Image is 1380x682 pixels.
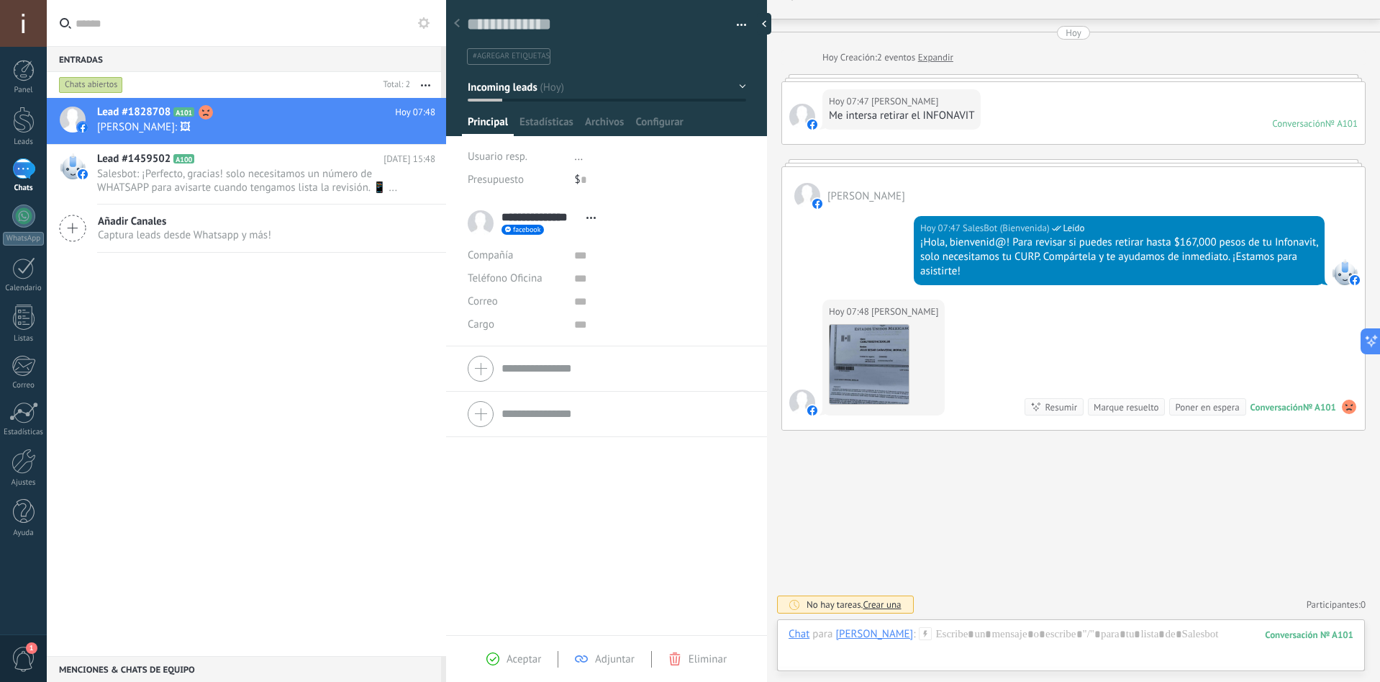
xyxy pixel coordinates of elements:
[97,167,408,194] span: Salesbot: ¡Perfecto, gracias! solo necesitamos un número de WHATSAPP para avisarte cuando tengamo...
[807,120,817,130] img: facebook-sm.svg
[1045,400,1077,414] div: Resumir
[827,189,905,203] span: Cesar Canaveral
[1175,400,1239,414] div: Poner en espera
[78,122,88,133] img: facebook-sm.svg
[468,272,543,285] span: Teléfono Oficina
[97,152,171,166] span: Lead #1459502
[863,598,901,611] span: Crear una
[97,105,171,120] span: Lead #1828708
[78,169,88,179] img: facebook-sm.svg
[468,295,498,308] span: Correo
[468,319,494,330] span: Cargo
[47,656,441,682] div: Menciones & Chats de equipo
[26,642,37,654] span: 1
[822,50,840,65] div: Hoy
[1265,629,1353,641] div: 101
[595,652,635,666] span: Adjuntar
[519,115,573,136] span: Estadísticas
[3,478,45,488] div: Ajustes
[3,428,45,437] div: Estadísticas
[689,652,727,666] span: Eliminar
[757,13,771,35] div: Ocultar
[468,115,508,136] span: Principal
[3,138,45,147] div: Leads
[395,105,435,120] span: Hoy 07:48
[3,86,45,95] div: Panel
[963,221,1050,235] span: SalesBot (Bienvenida)
[468,145,563,169] div: Usuario resp.
[585,115,624,136] span: Archivos
[1303,401,1336,413] div: № A101
[3,232,44,246] div: WhatsApp
[468,313,563,336] div: Cargo
[871,305,938,319] span: Cesar Canaveral
[378,78,410,92] div: Total: 2
[1361,598,1366,611] span: 0
[468,244,563,267] div: Compañía
[807,598,902,611] div: No hay tareas.
[3,184,45,193] div: Chats
[173,154,194,163] span: A100
[3,284,45,293] div: Calendario
[877,50,915,65] span: 2 eventos
[789,104,815,130] span: Cesar Canaveral
[835,627,913,640] div: Cesar Canaveral
[468,290,498,313] button: Correo
[47,46,441,72] div: Entradas
[468,173,524,187] span: Presupuesto
[1272,117,1325,130] div: Conversación
[59,76,123,94] div: Chats abiertos
[920,221,963,235] div: Hoy 07:47
[468,267,543,290] button: Teléfono Oficina
[574,150,583,163] span: ...
[913,627,915,642] span: :
[1066,26,1081,40] div: Hoy
[574,169,746,192] div: $
[794,183,820,209] span: Cesar Canaveral
[812,199,822,209] img: facebook-sm.svg
[1063,221,1085,235] span: Leído
[920,235,1318,279] div: ¡Hola, bienvenid@! Para revisar si puedes retirar hasta $167,000 pesos de tu Infonavit, solo nece...
[1307,598,1366,611] a: Participantes:0
[822,50,953,65] div: Creación:
[829,109,974,123] div: Me intersa retirar el INFONAVIT
[635,115,683,136] span: Configurar
[507,652,541,666] span: Aceptar
[871,94,938,109] span: Cesar Canaveral
[830,325,909,404] img: d5699271-fbba-491c-990f-2342bc0383c1
[173,107,194,117] span: A101
[97,120,408,134] span: [PERSON_NAME]: 🖼
[3,529,45,538] div: Ayuda
[383,152,435,166] span: [DATE] 15:48
[829,94,871,109] div: Hoy 07:47
[468,150,527,163] span: Usuario resp.
[3,334,45,344] div: Listas
[98,228,271,242] span: Captura leads desde Whatsapp y más!
[468,169,563,192] div: Presupuesto
[410,72,441,98] button: Más
[3,381,45,390] div: Correo
[807,405,817,416] img: facebook-sm.svg
[513,226,540,233] span: facebook
[918,50,953,65] a: Expandir
[1350,275,1360,285] img: facebook-sm.svg
[789,390,815,416] span: Cesar Canaveral
[47,98,446,144] a: Lead #1828708 A101 Hoy 07:48 [PERSON_NAME]: 🖼
[1094,400,1158,414] div: Marque resuelto
[473,51,550,61] span: #agregar etiquetas
[98,215,271,228] span: Añadir Canales
[812,627,832,642] span: para
[1332,259,1358,285] span: SalesBot
[1250,401,1303,413] div: Conversación
[1325,117,1358,130] div: № A101
[47,145,446,204] a: Lead #1459502 A100 [DATE] 15:48 Salesbot: ¡Perfecto, gracias! solo necesitamos un número de WHATS...
[829,305,871,319] div: Hoy 07:48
